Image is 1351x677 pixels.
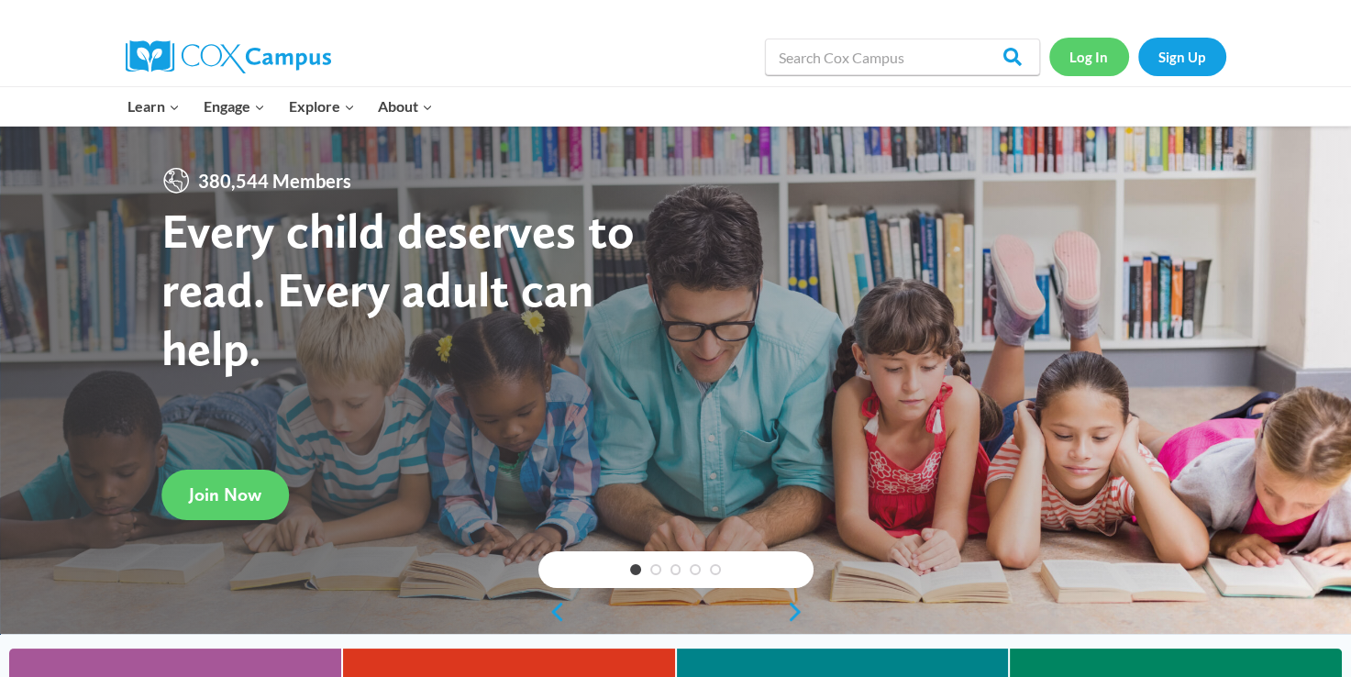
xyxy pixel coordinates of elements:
[786,601,814,623] a: next
[116,87,445,126] nav: Primary Navigation
[126,40,331,73] img: Cox Campus
[670,564,681,575] a: 3
[116,87,193,126] button: Child menu of Learn
[1049,38,1129,75] a: Log In
[1138,38,1226,75] a: Sign Up
[277,87,367,126] button: Child menu of Explore
[192,87,277,126] button: Child menu of Engage
[538,601,566,623] a: previous
[161,470,289,520] a: Join Now
[161,201,635,376] strong: Every child deserves to read. Every adult can help.
[1049,38,1226,75] nav: Secondary Navigation
[630,564,641,575] a: 1
[366,87,445,126] button: Child menu of About
[650,564,661,575] a: 2
[189,483,261,505] span: Join Now
[690,564,701,575] a: 4
[765,39,1040,75] input: Search Cox Campus
[710,564,721,575] a: 5
[191,166,359,195] span: 380,544 Members
[538,594,814,630] div: content slider buttons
